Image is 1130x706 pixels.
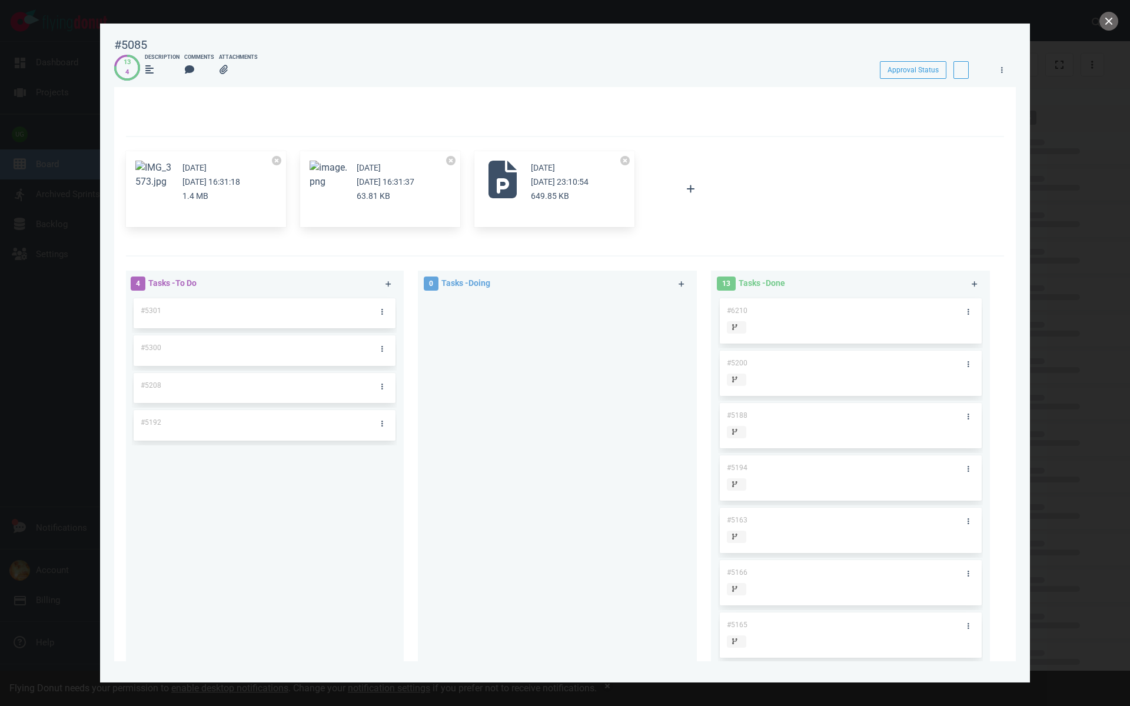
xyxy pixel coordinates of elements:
button: Zoom image [310,161,347,189]
small: [DATE] 16:31:18 [182,177,240,187]
span: Tasks - To Do [148,278,197,288]
small: [DATE] 23:10:54 [531,177,589,187]
button: Zoom image [135,161,173,189]
span: 4 [131,277,145,291]
span: 13 [717,277,736,291]
small: 649.85 KB [531,191,569,201]
button: Approval Status [880,61,946,79]
span: 0 [424,277,438,291]
span: Tasks - Doing [441,278,490,288]
small: [DATE] 16:31:37 [357,177,414,187]
span: #5192 [141,418,161,427]
div: 13 [124,58,131,68]
span: #5300 [141,344,161,352]
small: 63.81 KB [357,191,390,201]
div: #5085 [114,38,147,52]
span: #5301 [141,307,161,315]
small: 1.4 MB [182,191,208,201]
button: close [1099,12,1118,31]
small: [DATE] [182,163,207,172]
span: #5200 [727,359,747,367]
small: [DATE] [531,163,555,172]
span: #6210 [727,307,747,315]
span: #5166 [727,568,747,577]
div: Attachments [219,54,258,62]
div: Description [145,54,180,62]
span: #5208 [141,381,161,389]
div: Comments [184,54,214,62]
small: [DATE] [357,163,381,172]
span: #5163 [727,516,747,524]
span: #5165 [727,621,747,629]
span: #5194 [727,464,747,472]
span: Tasks - Done [739,278,785,288]
div: 4 [124,68,131,78]
span: #5188 [727,411,747,419]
